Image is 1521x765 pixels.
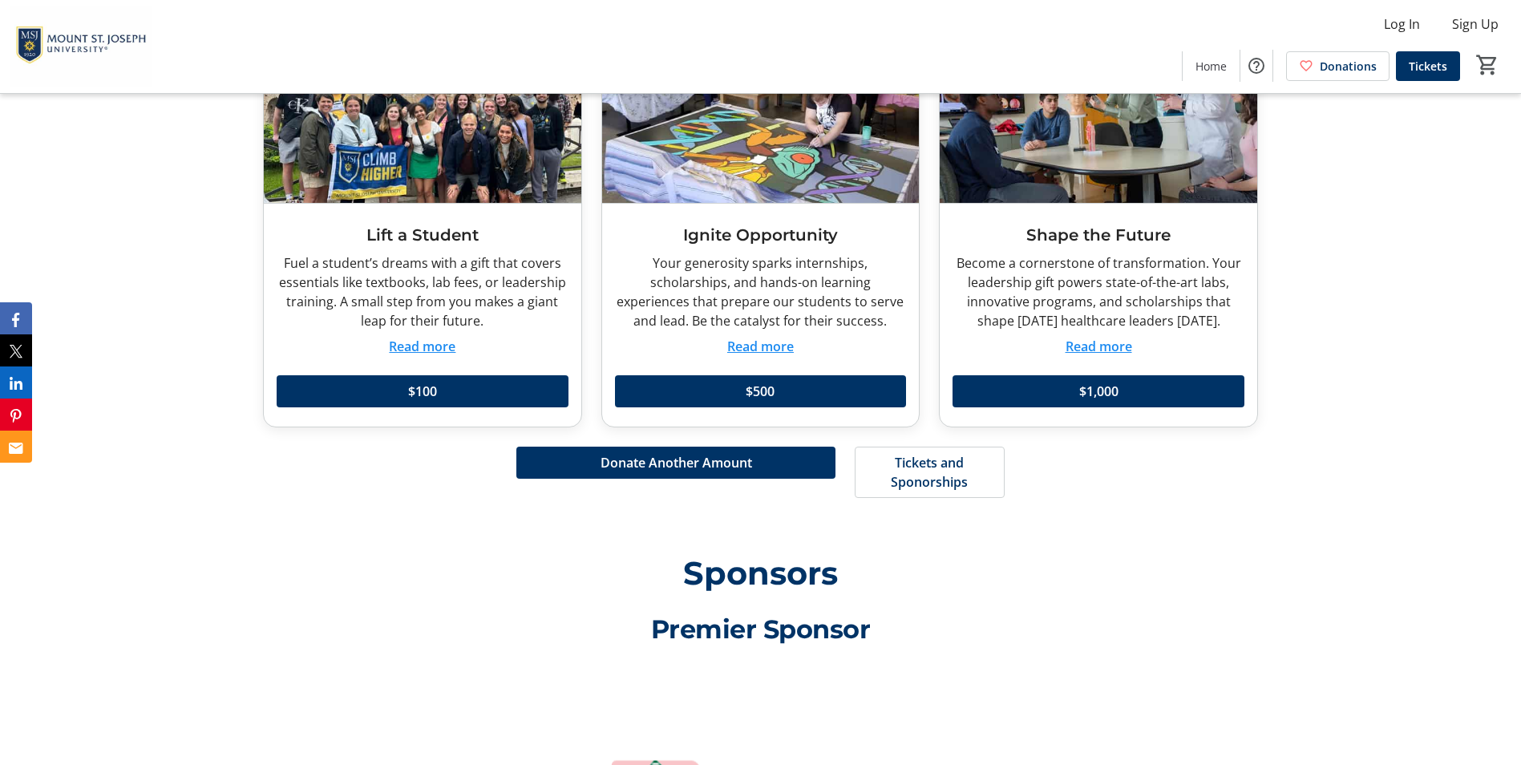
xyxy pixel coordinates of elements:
[1473,51,1502,79] button: Cart
[1183,51,1240,81] a: Home
[1286,51,1390,81] a: Donations
[615,223,907,247] h3: Ignite Opportunity
[1409,58,1447,75] span: Tickets
[277,375,568,407] button: $100
[727,337,794,356] button: Read more
[601,453,752,472] span: Donate Another Amount
[263,549,1258,597] div: Sponsors
[1371,11,1433,37] button: Log In
[953,375,1244,407] button: $1,000
[746,382,775,401] span: $500
[602,25,920,203] img: Ignite Opportunity
[651,613,871,645] span: Premier Sponsor
[277,223,568,247] h3: Lift a Student
[953,253,1244,330] div: Become a cornerstone of transformation. Your leadership gift powers state-of-the-art labs, innova...
[1079,382,1119,401] span: $1,000
[940,25,1257,203] img: Shape the Future
[408,382,437,401] span: $100
[615,375,907,407] button: $500
[1320,58,1377,75] span: Donations
[1384,14,1420,34] span: Log In
[953,223,1244,247] h3: Shape the Future
[389,337,455,356] button: Read more
[1452,14,1499,34] span: Sign Up
[855,447,1005,498] button: Tickets and Sponorships
[1240,50,1272,82] button: Help
[1439,11,1511,37] button: Sign Up
[615,253,907,330] div: Your generosity sparks internships, scholarships, and hands-on learning experiences that prepare ...
[516,447,835,479] button: Donate Another Amount
[1396,51,1460,81] a: Tickets
[277,253,568,330] div: Fuel a student’s dreams with a gift that covers essentials like textbooks, lab fees, or leadershi...
[10,6,152,87] img: Mount St. Joseph University's Logo
[874,453,985,492] span: Tickets and Sponorships
[1066,337,1132,356] button: Read more
[264,25,581,203] img: Lift a Student
[1195,58,1227,75] span: Home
